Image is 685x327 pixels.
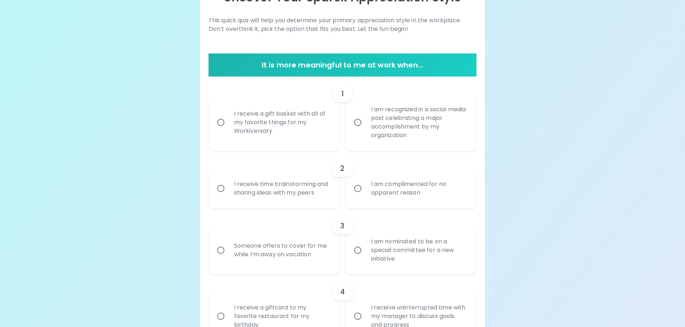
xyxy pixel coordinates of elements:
[340,163,344,174] h6: 2
[340,220,344,232] h6: 3
[209,151,477,209] div: choice-group-check
[341,88,344,99] h6: 1
[209,209,477,275] div: choice-group-check
[228,101,336,144] div: I receive a gift basket with all of my favorite things for my Workiversary
[340,286,345,298] h6: 4
[228,171,336,206] div: I receive time brainstorming and sharing ideas with my peers
[365,97,473,148] div: I am recognized in a social media post celebrating a major accomplishment by my organization
[365,171,473,206] div: I am complimented for no apparent reason
[228,233,336,267] div: Someone offers to cover for me while I’m away on vacation
[209,76,477,151] div: choice-group-check
[209,16,477,33] p: This quick quiz will help you determine your primary appreciation style in the workplace. Don’t o...
[211,59,474,71] h6: It is more meaningful to me at work when...
[365,229,473,272] div: I am nominated to be on a special committee for a new initiative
